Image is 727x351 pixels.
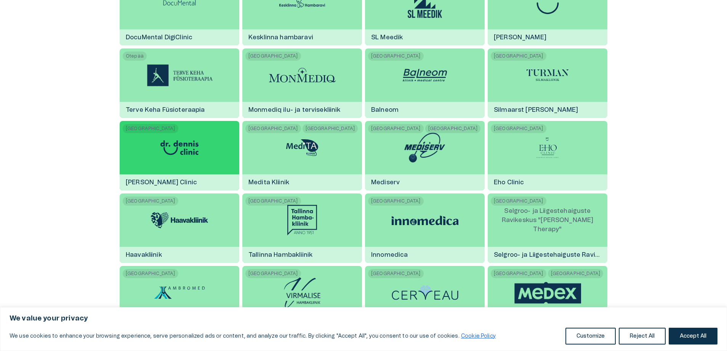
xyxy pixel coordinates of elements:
a: [GEOGRAPHIC_DATA][GEOGRAPHIC_DATA]Medex logoMedex [488,266,607,335]
img: Monmediq ilu- ja tervisekliinik logo [269,68,336,82]
span: [GEOGRAPHIC_DATA] [368,124,424,133]
a: [GEOGRAPHIC_DATA]Haavakliinik logoHaavakliinik [120,193,239,263]
span: [GEOGRAPHIC_DATA] [491,52,546,61]
a: [GEOGRAPHIC_DATA][GEOGRAPHIC_DATA]Medita Kliinik logoMedita Kliinik [242,121,362,190]
h6: Balneom [365,100,405,120]
img: Dr. Dennis Clinic logo [151,136,208,159]
img: Medita Kliinik logo [274,136,331,159]
a: [GEOGRAPHIC_DATA]Tallinna Hambakliinik logoTallinna Hambakliinik [242,193,362,263]
h6: Silmaarst [PERSON_NAME] [488,100,584,120]
img: Virmalise hambakliinik logo [284,277,320,308]
img: Terve Keha Füsioteraapia logo [146,64,213,87]
h6: Haavakliinik [120,245,168,265]
h6: Selgroo- ja Liigestehaiguste Ravikeskus "[PERSON_NAME] Therapy" [488,245,607,265]
a: [GEOGRAPHIC_DATA][GEOGRAPHIC_DATA]Mediserv logoMediserv [365,121,485,190]
span: [GEOGRAPHIC_DATA] [245,196,301,206]
img: Medex logo [514,282,581,304]
span: [GEOGRAPHIC_DATA] [548,269,604,278]
h6: Terve Keha Füsioteraapia [120,100,211,120]
span: [GEOGRAPHIC_DATA] [245,269,301,278]
h6: Innomedica [365,245,414,265]
a: [GEOGRAPHIC_DATA]Eho Clinic logoEho Clinic [488,121,607,190]
span: [GEOGRAPHIC_DATA] [368,196,424,206]
img: Haavakliinik logo [151,212,208,228]
a: [GEOGRAPHIC_DATA]Monmediq ilu- ja tervisekliinik logoMonmediq ilu- ja tervisekliinik [242,48,362,118]
span: Otepää [123,52,147,61]
h6: DocuMental DigiClinic [120,27,199,48]
h6: Eho Clinic [488,172,530,193]
img: Innomedica logo [392,216,458,225]
a: [GEOGRAPHIC_DATA]Silmaarst Krista Turman logoSilmaarst [PERSON_NAME] [488,48,607,118]
p: We use cookies to enhance your browsing experience, serve personalized ads or content, and analyz... [10,332,496,341]
h6: Mediserv [365,172,406,193]
button: Customize [565,328,616,345]
a: [GEOGRAPHIC_DATA]Dr. Dennis Clinic logo[PERSON_NAME] Clinic [120,121,239,190]
button: Accept All [669,328,717,345]
span: [GEOGRAPHIC_DATA] [303,124,358,133]
a: [GEOGRAPHIC_DATA]Ambromed Kliinik logoAmbromed Kliinik [120,266,239,335]
img: Tallinna Hambakliinik logo [287,205,317,235]
span: [GEOGRAPHIC_DATA] [368,52,424,61]
span: [GEOGRAPHIC_DATA] [245,52,301,61]
span: Help [39,6,50,12]
span: [GEOGRAPHIC_DATA] [123,124,178,133]
a: [GEOGRAPHIC_DATA]Balneom logoBalneom [365,48,485,118]
button: Reject All [619,328,666,345]
h6: [PERSON_NAME] [488,27,552,48]
h6: [PERSON_NAME] Clinic [120,172,203,193]
img: Balneom logo [396,64,453,87]
h6: Tallinna Hambakliinik [242,245,319,265]
h6: Medita Kliinik [242,172,295,193]
h6: Monmediq ilu- ja tervisekliinik [242,100,347,120]
a: [GEOGRAPHIC_DATA]Virmalise hambakliinik logoVirmalise hambakliinik [242,266,362,335]
span: [GEOGRAPHIC_DATA] [245,124,301,133]
h6: SL Meedik [365,27,409,48]
a: Cookie Policy [461,333,496,339]
p: We value your privacy [10,314,717,323]
span: [GEOGRAPHIC_DATA] [491,196,546,206]
img: Silmaarst Krista Turman logo [519,64,576,87]
h6: Kesklinna hambaravi [242,27,319,48]
a: [GEOGRAPHIC_DATA]Cerveau psühholoogiakliinik logoCerveau psühholoogiakliinik [365,266,485,335]
span: [GEOGRAPHIC_DATA] [491,124,546,133]
span: [GEOGRAPHIC_DATA] [368,269,424,278]
a: [GEOGRAPHIC_DATA]Selgroo- ja Liigestehaiguste Ravikeskus "[PERSON_NAME] Therapy"Selgroo- ja Liige... [488,193,607,263]
img: Mediserv logo [402,132,447,163]
p: Selgroo- ja Liigestehaiguste Ravikeskus "[PERSON_NAME] Therapy" [488,200,607,240]
a: [GEOGRAPHIC_DATA]Innomedica logoInnomedica [365,193,485,263]
span: [GEOGRAPHIC_DATA] [425,124,481,133]
img: Ambromed Kliinik logo [151,281,208,304]
span: [GEOGRAPHIC_DATA] [123,196,178,206]
img: Eho Clinic logo [531,136,564,159]
img: Cerveau psühholoogiakliinik logo [392,285,458,300]
span: [GEOGRAPHIC_DATA] [491,269,546,278]
span: [GEOGRAPHIC_DATA] [123,269,178,278]
a: OtepääTerve Keha Füsioteraapia logoTerve Keha Füsioteraapia [120,48,239,118]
